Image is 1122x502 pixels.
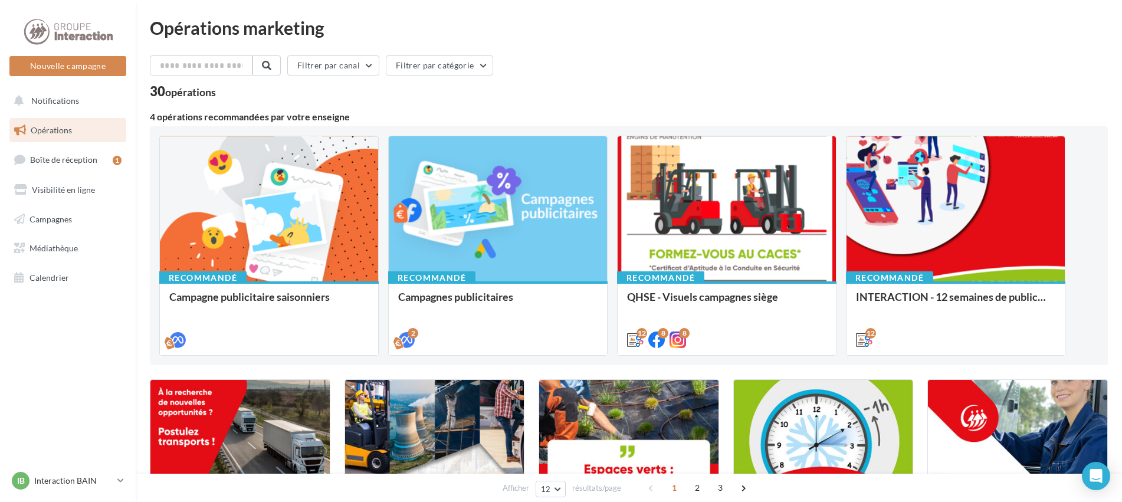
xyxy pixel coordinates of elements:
[29,273,69,283] span: Calendrier
[7,88,124,113] button: Notifications
[7,265,129,290] a: Calendrier
[7,118,129,143] a: Opérations
[34,475,113,487] p: Interaction BAIN
[679,328,690,339] div: 8
[503,483,529,494] span: Afficher
[572,483,621,494] span: résultats/page
[711,478,730,497] span: 3
[32,185,95,195] span: Visibilité en ligne
[846,271,933,284] div: Recommandé
[865,328,876,339] div: 12
[536,481,566,497] button: 12
[113,156,122,165] div: 1
[159,271,247,284] div: Recommandé
[31,125,72,135] span: Opérations
[7,147,129,172] a: Boîte de réception1
[388,271,475,284] div: Recommandé
[7,207,129,232] a: Campagnes
[7,236,129,261] a: Médiathèque
[637,328,647,339] div: 12
[150,112,1108,122] div: 4 opérations recommandées par votre enseigne
[29,214,72,224] span: Campagnes
[17,475,25,487] span: IB
[688,478,707,497] span: 2
[150,19,1108,37] div: Opérations marketing
[287,55,379,76] button: Filtrer par canal
[386,55,493,76] button: Filtrer par catégorie
[617,271,704,284] div: Recommandé
[541,484,551,494] span: 12
[1082,462,1110,490] div: Open Intercom Messenger
[9,470,126,492] a: IB Interaction BAIN
[408,328,418,339] div: 2
[658,328,668,339] div: 8
[165,87,216,97] div: opérations
[150,85,216,98] div: 30
[30,155,97,165] span: Boîte de réception
[7,178,129,202] a: Visibilité en ligne
[856,291,1055,314] div: INTERACTION - 12 semaines de publication
[169,291,369,314] div: Campagne publicitaire saisonniers
[31,96,79,106] span: Notifications
[398,291,598,314] div: Campagnes publicitaires
[29,243,78,253] span: Médiathèque
[9,56,126,76] button: Nouvelle campagne
[627,291,826,314] div: QHSE - Visuels campagnes siège
[665,478,684,497] span: 1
